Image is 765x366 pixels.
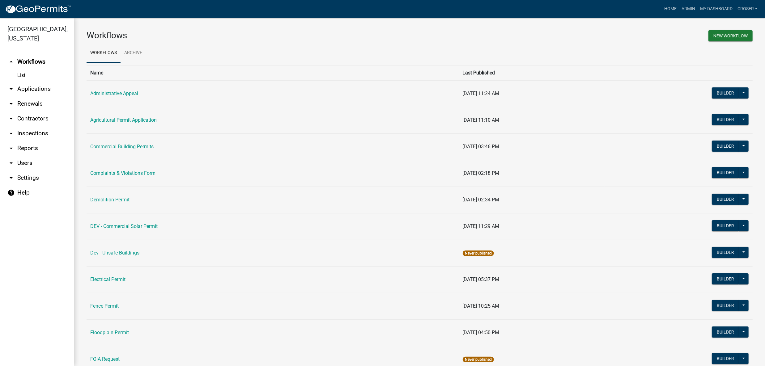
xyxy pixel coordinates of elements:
a: FOIA Request [90,356,120,362]
i: arrow_drop_down [7,174,15,182]
i: arrow_drop_down [7,159,15,167]
button: Builder [712,326,739,338]
a: My Dashboard [698,3,735,15]
a: Floodplain Permit [90,330,129,335]
span: [DATE] 02:34 PM [463,197,499,203]
a: Agricultural Permit Application [90,117,157,123]
button: New Workflow [708,30,753,41]
a: Electrical Permit [90,276,125,282]
i: arrow_drop_down [7,115,15,122]
span: [DATE] 11:10 AM [463,117,499,123]
a: Workflows [87,43,121,63]
button: Builder [712,141,739,152]
i: arrow_drop_down [7,85,15,93]
a: Commercial Building Permits [90,144,154,149]
i: arrow_drop_down [7,145,15,152]
button: Builder [712,194,739,205]
span: [DATE] 10:25 AM [463,303,499,309]
a: Archive [121,43,146,63]
th: Last Published [459,65,605,80]
button: Builder [712,353,739,364]
i: arrow_drop_down [7,100,15,107]
button: Builder [712,167,739,178]
a: Complaints & Violations Form [90,170,155,176]
span: Never published [463,250,494,256]
a: Dev - Unsafe Buildings [90,250,139,256]
th: Name [87,65,459,80]
button: Builder [712,220,739,231]
span: [DATE] 02:18 PM [463,170,499,176]
a: croser [735,3,760,15]
button: Builder [712,273,739,284]
span: [DATE] 11:24 AM [463,90,499,96]
span: [DATE] 05:37 PM [463,276,499,282]
button: Builder [712,114,739,125]
span: [DATE] 11:29 AM [463,223,499,229]
a: Home [662,3,679,15]
h3: Workflows [87,30,415,41]
a: Administrative Appeal [90,90,138,96]
a: DEV - Commercial Solar Permit [90,223,158,229]
i: arrow_drop_down [7,130,15,137]
span: [DATE] 04:50 PM [463,330,499,335]
button: Builder [712,87,739,99]
i: help [7,189,15,196]
a: Fence Permit [90,303,119,309]
span: [DATE] 03:46 PM [463,144,499,149]
button: Builder [712,247,739,258]
a: Demolition Permit [90,197,130,203]
a: Admin [679,3,698,15]
i: arrow_drop_up [7,58,15,65]
button: Builder [712,300,739,311]
span: Never published [463,357,494,362]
